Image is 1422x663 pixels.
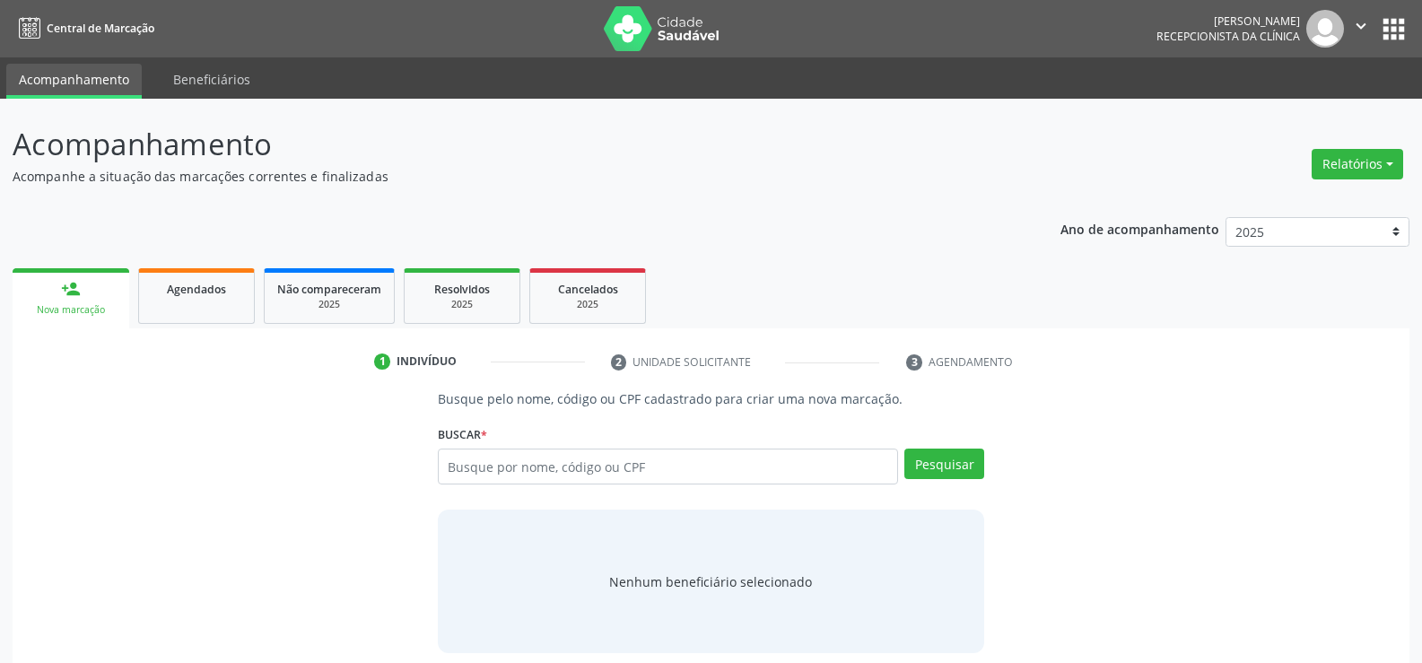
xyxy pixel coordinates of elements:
div: 2025 [277,298,381,311]
div: Nova marcação [25,303,117,317]
div: Indivíduo [397,353,457,370]
a: Central de Marcação [13,13,154,43]
div: person_add [61,279,81,299]
span: Nenhum beneficiário selecionado [609,572,812,591]
button: Relatórios [1312,149,1403,179]
span: Não compareceram [277,282,381,297]
span: Agendados [167,282,226,297]
button:  [1344,10,1378,48]
input: Busque por nome, código ou CPF [438,449,898,484]
a: Beneficiários [161,64,263,95]
div: 1 [374,353,390,370]
img: img [1306,10,1344,48]
span: Recepcionista da clínica [1156,29,1300,44]
p: Busque pelo nome, código ou CPF cadastrado para criar uma nova marcação. [438,389,984,408]
button: Pesquisar [904,449,984,479]
i:  [1351,16,1371,36]
button: apps [1378,13,1409,45]
span: Central de Marcação [47,21,154,36]
span: Cancelados [558,282,618,297]
p: Acompanhamento [13,122,990,167]
div: [PERSON_NAME] [1156,13,1300,29]
div: 2025 [417,298,507,311]
a: Acompanhamento [6,64,142,99]
p: Ano de acompanhamento [1060,217,1219,240]
p: Acompanhe a situação das marcações correntes e finalizadas [13,167,990,186]
label: Buscar [438,421,487,449]
span: Resolvidos [434,282,490,297]
div: 2025 [543,298,632,311]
